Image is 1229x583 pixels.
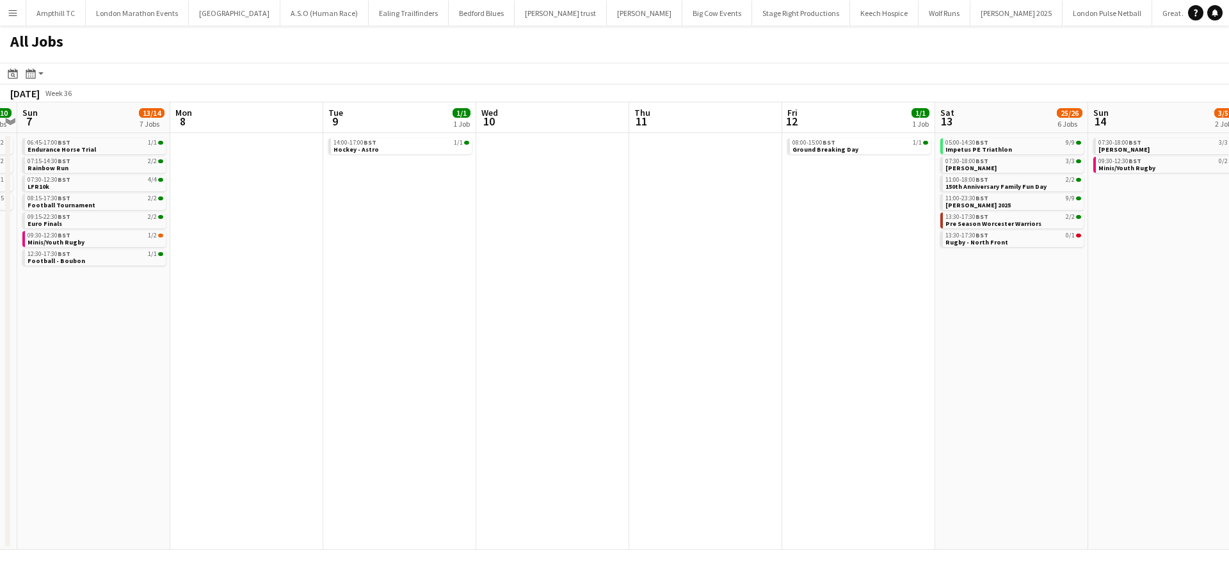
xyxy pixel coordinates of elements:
[453,119,470,129] div: 1 Job
[28,177,70,183] span: 07:30-12:30
[58,194,70,202] span: BST
[912,119,929,129] div: 1 Job
[1066,140,1075,146] span: 9/9
[940,157,1084,175] div: 07:30-18:00BST3/3[PERSON_NAME]
[976,175,988,184] span: BST
[1098,158,1141,164] span: 09:30-12:30
[976,212,988,221] span: BST
[823,138,835,147] span: BST
[22,212,166,231] div: 09:15-22:30BST2/2Euro Finals
[479,114,498,129] span: 10
[940,231,1084,250] div: 13:30-17:30BST0/1Rugby - North Front
[28,214,70,220] span: 09:15-22:30
[173,114,192,129] span: 8
[1076,234,1081,237] span: 0/1
[1066,158,1075,164] span: 3/3
[850,1,919,26] button: Keech Hospice
[976,157,988,165] span: BST
[752,1,850,26] button: Stage Right Productions
[22,175,166,194] div: 07:30-12:30BST4/4LFR10k
[28,182,49,191] span: LFR10k
[1129,157,1141,165] span: BST
[158,159,163,163] span: 2/2
[333,145,379,154] span: Hockey - Astro
[1057,119,1082,129] div: 6 Jobs
[919,1,970,26] button: Wolf Runs
[22,231,166,250] div: 09:30-12:30BST1/2Minis/Youth Rugby
[1098,164,1155,172] span: Minis/Youth Rugby
[1066,232,1075,239] span: 0/1
[938,114,954,129] span: 13
[28,140,70,146] span: 06:45-17:00
[139,108,165,118] span: 13/14
[22,157,166,175] div: 07:15-14:30BST2/2Rainbow Run
[280,1,369,26] button: A.S.O (Human Race)
[970,1,1063,26] button: [PERSON_NAME] 2025
[158,215,163,219] span: 2/2
[945,177,988,183] span: 11:00-18:00
[28,251,70,257] span: 12:30-17:30
[22,194,166,212] div: 08:15-17:30BST2/2Football Tournament
[976,231,988,239] span: BST
[945,164,997,172] span: Autumn Wolf
[940,212,1084,231] div: 13:30-17:30BST2/2Pre Season Worcester Warriors
[945,214,988,220] span: 13:30-17:30
[1091,114,1109,129] span: 14
[148,214,157,220] span: 2/2
[158,178,163,182] span: 4/4
[140,119,164,129] div: 7 Jobs
[940,175,1084,194] div: 11:00-18:00BST2/2150th Anniversary Family Fun Day
[22,250,166,268] div: 12:30-17:30BST1/1Football - Boubon
[28,250,163,264] a: 12:30-17:30BST1/1Football - Boubon
[945,157,1081,172] a: 07:30-18:00BST3/3[PERSON_NAME]
[28,195,70,202] span: 08:15-17:30
[945,212,1081,227] a: 13:30-17:30BST2/2Pre Season Worcester Warriors
[449,1,515,26] button: Bedford Blues
[26,1,86,26] button: Ampthill TC
[42,88,74,98] span: Week 36
[940,107,954,118] span: Sat
[58,157,70,165] span: BST
[328,107,343,118] span: Tue
[333,140,376,146] span: 14:00-17:00
[945,194,1081,209] a: 11:00-23:30BST9/9[PERSON_NAME] 2025
[28,231,163,246] a: 09:30-12:30BST1/2Minis/Youth Rugby
[787,107,798,118] span: Fri
[158,196,163,200] span: 2/2
[976,138,988,147] span: BST
[945,195,988,202] span: 11:00-23:30
[28,138,163,153] a: 06:45-17:00BST1/1Endurance Horse Trial
[453,108,470,118] span: 1/1
[913,140,922,146] span: 1/1
[58,212,70,221] span: BST
[1057,108,1082,118] span: 25/26
[148,177,157,183] span: 4/4
[454,140,463,146] span: 1/1
[515,1,607,26] button: [PERSON_NAME] trust
[158,141,163,145] span: 1/1
[148,140,157,146] span: 1/1
[1098,145,1150,154] span: Autumn Wolf
[20,114,38,129] span: 7
[1093,107,1109,118] span: Sun
[28,158,70,164] span: 07:15-14:30
[58,175,70,184] span: BST
[1076,159,1081,163] span: 3/3
[86,1,189,26] button: London Marathon Events
[148,195,157,202] span: 2/2
[976,194,988,202] span: BST
[923,141,928,145] span: 1/1
[28,212,163,227] a: 09:15-22:30BST2/2Euro Finals
[28,238,84,246] span: Minis/Youth Rugby
[1098,140,1141,146] span: 07:30-18:00
[945,138,1081,153] a: 05:00-14:30BST9/9Impetus PE Triathlon
[945,232,988,239] span: 13:30-17:30
[787,138,931,157] div: 08:00-15:00BST1/1Ground Breaking Day
[792,145,858,154] span: Ground Breaking Day
[940,138,1084,157] div: 05:00-14:30BST9/9Impetus PE Triathlon
[607,1,682,26] button: [PERSON_NAME]
[58,138,70,147] span: BST
[940,194,1084,212] div: 11:00-23:30BST9/9[PERSON_NAME] 2025
[369,1,449,26] button: Ealing Trailfinders
[912,108,929,118] span: 1/1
